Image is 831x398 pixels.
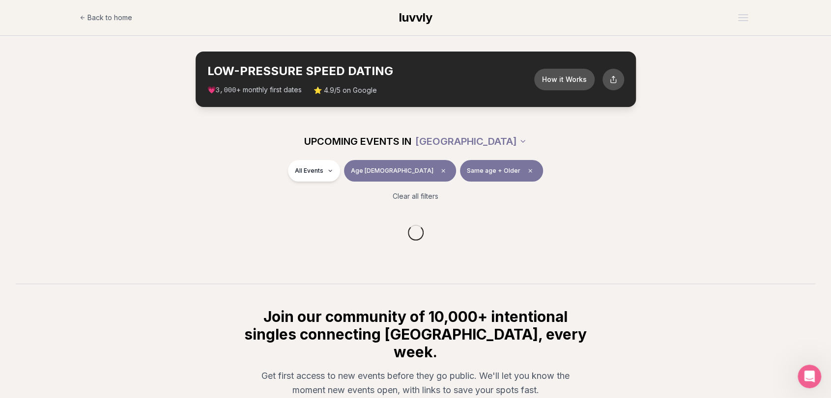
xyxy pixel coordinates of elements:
[87,13,132,23] span: Back to home
[207,85,302,95] span: 💗 + monthly first dates
[216,86,236,94] span: 3,000
[351,167,433,175] span: Age [DEMOGRAPHIC_DATA]
[288,160,340,182] button: All Events
[467,167,520,175] span: Same age + Older
[251,369,581,398] p: Get first access to new events before they go public. We'll let you know the moment new events op...
[437,165,449,177] span: Clear age
[734,10,752,25] button: Open menu
[344,160,456,182] button: Age [DEMOGRAPHIC_DATA]Clear age
[399,10,432,26] a: luvvly
[295,167,323,175] span: All Events
[207,63,534,79] h2: LOW-PRESSURE SPEED DATING
[243,308,589,361] h2: Join our community of 10,000+ intentional singles connecting [GEOGRAPHIC_DATA], every week.
[524,165,536,177] span: Clear preference
[314,85,377,95] span: ⭐ 4.9/5 on Google
[798,365,821,388] iframe: Intercom live chat
[534,69,595,90] button: How it Works
[415,131,527,152] button: [GEOGRAPHIC_DATA]
[460,160,543,182] button: Same age + OlderClear preference
[399,10,432,25] span: luvvly
[387,186,444,207] button: Clear all filters
[80,8,132,27] a: Back to home
[304,134,411,148] span: UPCOMING EVENTS IN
